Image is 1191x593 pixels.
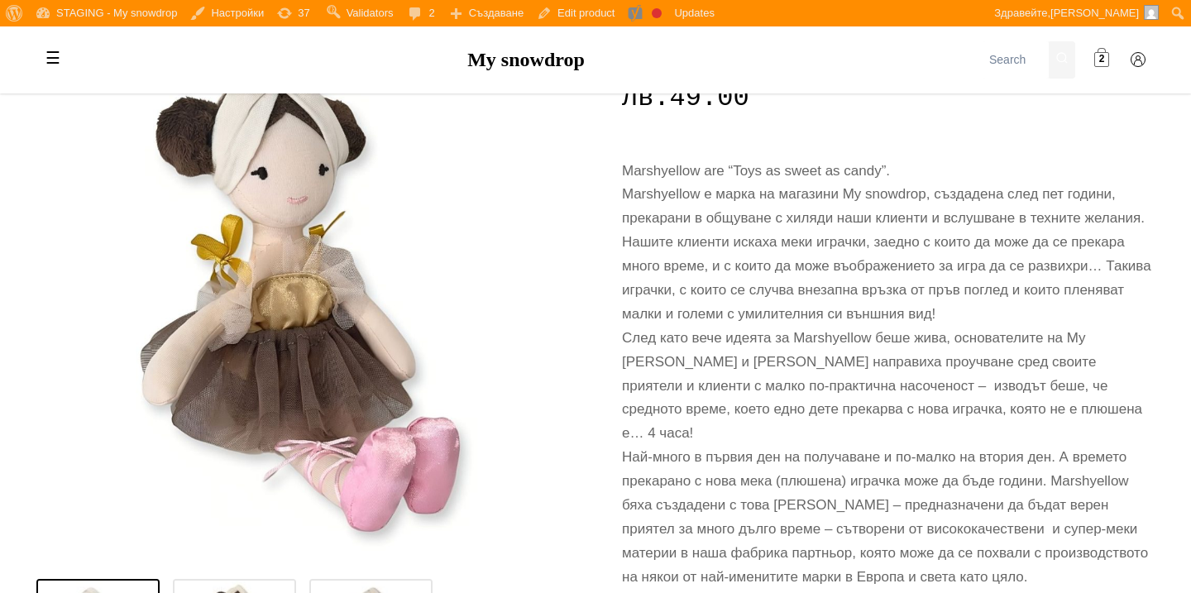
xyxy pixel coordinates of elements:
div: Focus keyphrase not set [652,8,662,18]
span: [PERSON_NAME] [1050,7,1139,19]
p: След като вече идеята за Marshyellow беше жива, основателите на My [PERSON_NAME] и [PERSON_NAME] ... [622,327,1155,590]
input: Search [983,41,1049,79]
p: Marshyellow е марка на магазини My snowdrop, създадена след пет години, прекарани в общуване с хи... [622,183,1155,326]
span: лв. [622,83,670,113]
img: Marshyellow, Ballerina Doll, Grace [36,26,569,559]
a: 2 [1085,43,1118,76]
p: Marshyellow are “Toys as sweet as candy”. [622,160,1155,184]
label: Toggle mobile menu [36,41,69,74]
span: 49.00 [622,83,749,113]
a: My snowdrop [467,49,585,70]
span: 2 [1099,52,1105,68]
